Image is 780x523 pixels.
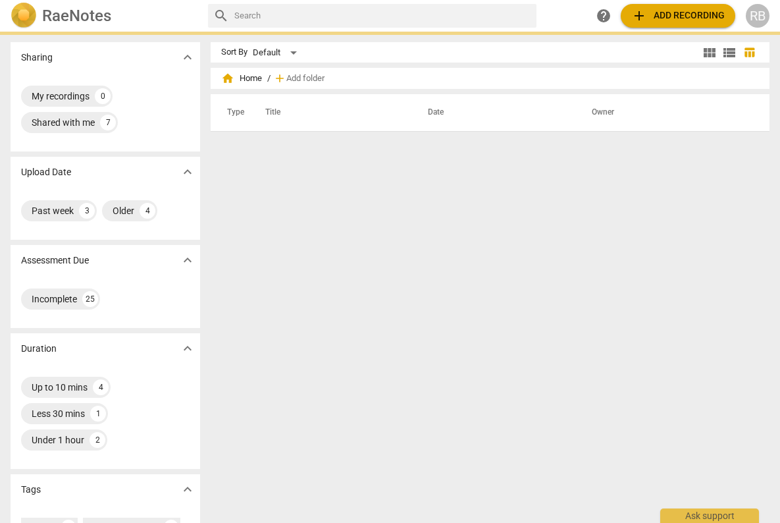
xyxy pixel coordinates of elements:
[412,94,576,131] th: Date
[596,8,611,24] span: help
[11,3,37,29] img: Logo
[592,4,615,28] a: Help
[249,94,412,131] th: Title
[273,72,286,85] span: add
[32,116,95,129] div: Shared with me
[746,4,769,28] button: RB
[79,203,95,219] div: 3
[660,509,759,523] div: Ask support
[221,72,262,85] span: Home
[21,165,71,179] p: Upload Date
[621,4,735,28] button: Upload
[178,47,197,67] button: Show more
[631,8,725,24] span: Add recording
[42,7,111,25] h2: RaeNotes
[739,43,759,63] button: Table view
[743,46,756,59] span: table_chart
[576,94,756,131] th: Owner
[178,250,197,270] button: Show more
[234,5,531,26] input: Search
[32,90,90,103] div: My recordings
[21,51,53,65] p: Sharing
[21,254,89,267] p: Assessment Due
[267,74,271,84] span: /
[32,381,88,394] div: Up to 10 mins
[11,3,197,29] a: LogoRaeNotes
[93,379,109,395] div: 4
[719,43,739,63] button: List view
[180,252,195,268] span: expand_more
[32,433,84,447] div: Under 1 hour
[213,8,229,24] span: search
[100,115,116,130] div: 7
[140,203,155,219] div: 4
[90,432,105,448] div: 2
[178,480,197,499] button: Show more
[180,49,195,65] span: expand_more
[32,407,85,420] div: Less 30 mins
[631,8,647,24] span: add
[180,482,195,497] span: expand_more
[21,483,41,497] p: Tags
[221,47,247,57] div: Sort By
[113,204,134,217] div: Older
[178,339,197,358] button: Show more
[32,292,77,306] div: Incomplete
[178,162,197,182] button: Show more
[32,204,74,217] div: Past week
[253,42,301,63] div: Default
[700,43,719,63] button: Tile view
[82,291,98,307] div: 25
[95,88,111,104] div: 0
[286,74,325,84] span: Add folder
[702,45,717,61] span: view_module
[21,342,57,356] p: Duration
[217,94,249,131] th: Type
[721,45,737,61] span: view_list
[90,406,106,422] div: 1
[180,164,195,180] span: expand_more
[221,72,234,85] span: home
[180,341,195,356] span: expand_more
